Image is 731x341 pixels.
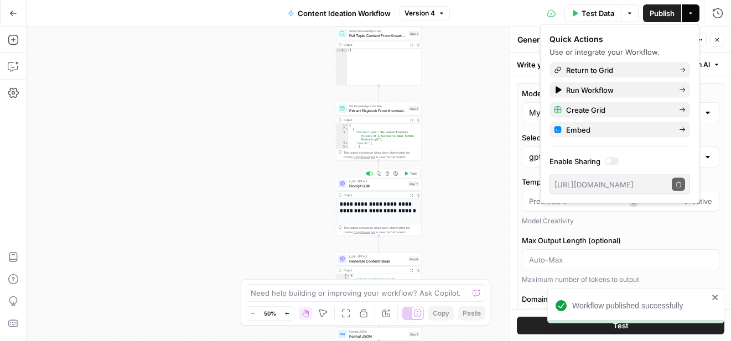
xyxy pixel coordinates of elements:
[463,308,481,318] span: Paste
[522,176,719,187] label: Temperature
[336,131,349,142] div: 3
[349,179,406,183] span: LLM · GPT-4.1
[405,8,435,18] span: Version 4
[349,333,407,339] span: Format JSON
[458,306,485,321] button: Paste
[582,8,614,19] span: Test Data
[347,277,350,281] span: Toggle code folding, rows 2 through 144
[549,156,690,167] label: Enable Sharing
[336,328,422,341] div: Format JSONFormat JSONStep 9
[410,171,417,176] span: Test
[336,141,349,145] div: 4
[408,256,419,261] div: Step 4
[336,145,349,149] div: 5
[650,8,675,19] span: Publish
[336,124,349,128] div: 1
[344,225,419,234] div: This output is too large & has been abbreviated for review. to view the full content.
[378,86,380,102] g: Edge from step_3 to step_6
[349,254,407,259] span: LLM · GPT-4.1
[345,124,349,128] span: Toggle code folding, rows 1 through 10
[344,118,407,122] div: Output
[522,293,719,305] label: Domains to Include
[572,300,708,311] div: Workflow published successfully
[378,311,380,327] g: Edge from step_4 to step_9
[349,108,407,113] span: Extract Playbook From Knowledge Base
[409,332,419,337] div: Step 9
[549,48,660,56] span: Use or integrate your Workflow.
[566,65,670,76] span: Return to Grid
[409,106,419,111] div: Step 6
[347,274,350,278] span: Toggle code folding, rows 1 through 145
[349,104,407,108] span: Get Knowledge Base File
[378,236,380,252] g: Edge from step_11 to step_4
[298,8,391,19] span: Content Ideation Workflow
[522,216,719,226] div: Model Creativity
[349,329,407,334] span: Format JSON
[517,317,724,334] button: Test
[336,277,350,281] div: 2
[344,43,407,47] div: Output
[613,320,629,331] span: Test
[336,253,422,311] div: LLM · GPT-4.1Generate Content IdeasStep 4Output{ "content_recommendations":[ { "title":"The Ultim...
[522,132,719,143] label: Select AI Model
[349,183,406,188] span: Prompt LLM
[522,275,719,285] div: Maximum number of tokens to output
[566,104,670,116] span: Create Grid
[336,127,349,131] div: 2
[336,102,422,161] div: Get Knowledge Base FileExtract Playbook From Knowledge BaseStep 6Output[ { "document_name":"Re-Le...
[433,308,449,318] span: Copy
[566,85,670,96] span: Run Workflow
[409,31,419,36] div: Step 3
[345,145,349,149] span: Toggle code folding, rows 5 through 7
[529,196,567,207] span: Predictable
[564,4,621,22] button: Test Data
[408,181,419,186] div: Step 11
[345,127,349,131] span: Toggle code folding, rows 2 through 9
[428,306,454,321] button: Copy
[344,193,407,197] div: Output
[712,293,719,302] button: close
[529,254,712,265] input: Auto-Max
[549,34,690,45] div: Quick Actions
[402,170,419,177] button: Test
[643,4,681,22] button: Publish
[336,27,422,86] div: Search Knowledge BasePull Topic Content From Knowledge BaseStep 3Output[]
[566,124,670,135] span: Embed
[522,235,719,246] label: Max Output Length (optional)
[264,309,276,318] span: 50%
[349,258,407,264] span: Generate Content Ideas
[345,141,349,145] span: Toggle code folding, rows 4 through 8
[344,150,419,159] div: This output is too large & has been abbreviated for review. to view the full content.
[400,6,450,20] button: Version 4
[522,88,719,99] label: Models Source
[517,34,607,45] textarea: Generate Content Ideas
[378,161,380,177] g: Edge from step_6 to step_11
[344,268,407,272] div: Output
[336,49,348,53] div: 1
[354,230,375,234] span: Copy the output
[281,4,397,22] button: Content Ideation Workflow
[349,29,407,33] span: Search Knowledge Base
[529,107,699,118] input: My Models
[349,33,407,38] span: Pull Topic Content From Knowledge Base
[336,274,350,278] div: 1
[354,155,375,159] span: Copy the output
[529,151,699,162] input: gpt-4.1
